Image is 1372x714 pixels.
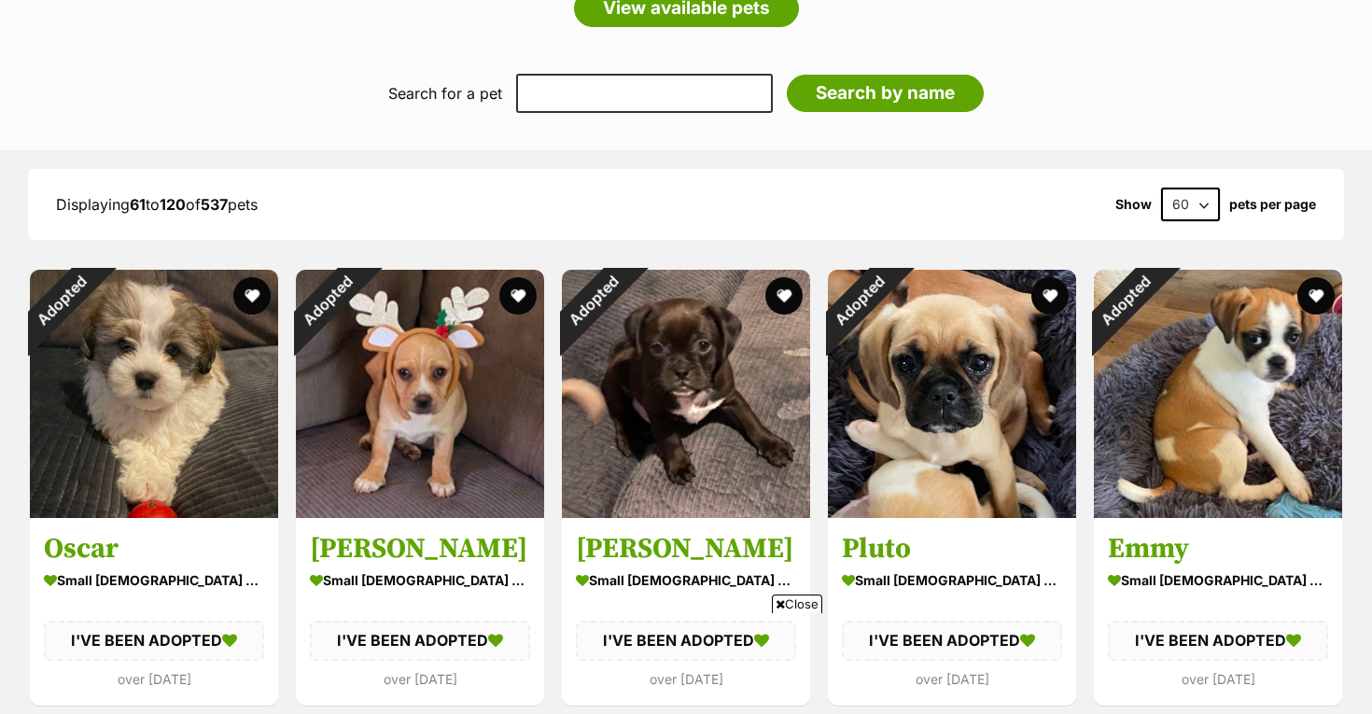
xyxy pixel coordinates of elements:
h3: Emmy [1108,532,1328,567]
div: small [DEMOGRAPHIC_DATA] Dog [576,567,796,595]
button: favourite [1297,277,1335,315]
div: Adopted [6,245,117,357]
a: Adopted [1094,503,1342,522]
button: favourite [765,277,803,315]
label: pets per page [1229,197,1316,212]
div: small [DEMOGRAPHIC_DATA] Dog [310,567,530,595]
div: Adopted [272,245,383,357]
img: Bruno [296,270,544,518]
button: favourite [499,277,537,315]
div: over [DATE] [44,666,264,692]
div: I'VE BEEN ADOPTED [310,622,530,661]
div: I'VE BEEN ADOPTED [1108,622,1328,661]
div: small [DEMOGRAPHIC_DATA] Dog [842,567,1062,595]
div: Adopted [804,245,915,357]
span: Displaying to of pets [56,195,258,214]
label: Search for a pet [388,85,502,102]
h3: Pluto [842,532,1062,567]
strong: 61 [130,195,146,214]
a: Emmy small [DEMOGRAPHIC_DATA] Dog I'VE BEEN ADOPTED over [DATE] favourite [1094,518,1342,706]
img: Pluto [828,270,1076,518]
div: small [DEMOGRAPHIC_DATA] Dog [44,567,264,595]
div: Adopted [1070,245,1181,357]
img: Emmy [1094,270,1342,518]
h3: [PERSON_NAME] [576,532,796,567]
a: Oscar small [DEMOGRAPHIC_DATA] Dog I'VE BEEN ADOPTED over [DATE] favourite [30,518,278,706]
span: Close [772,595,822,613]
span: Show [1115,197,1152,212]
a: Adopted [828,503,1076,522]
div: over [DATE] [1108,666,1328,692]
input: Search by name [787,75,984,112]
a: [PERSON_NAME] small [DEMOGRAPHIC_DATA] Dog I'VE BEEN ADOPTED over [DATE] favourite [296,518,544,706]
strong: 537 [201,195,228,214]
img: Otto [562,270,810,518]
button: favourite [233,277,271,315]
h3: [PERSON_NAME] [310,532,530,567]
button: favourite [1031,277,1069,315]
a: Adopted [296,503,544,522]
a: Adopted [30,503,278,522]
iframe: Advertisement [346,621,1026,705]
div: Adopted [538,245,649,357]
h3: Oscar [44,532,264,567]
div: small [DEMOGRAPHIC_DATA] Dog [1108,567,1328,595]
strong: 120 [160,195,186,214]
a: Adopted [562,503,810,522]
img: Oscar [30,270,278,518]
div: over [DATE] [310,666,530,692]
div: I'VE BEEN ADOPTED [44,622,264,661]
